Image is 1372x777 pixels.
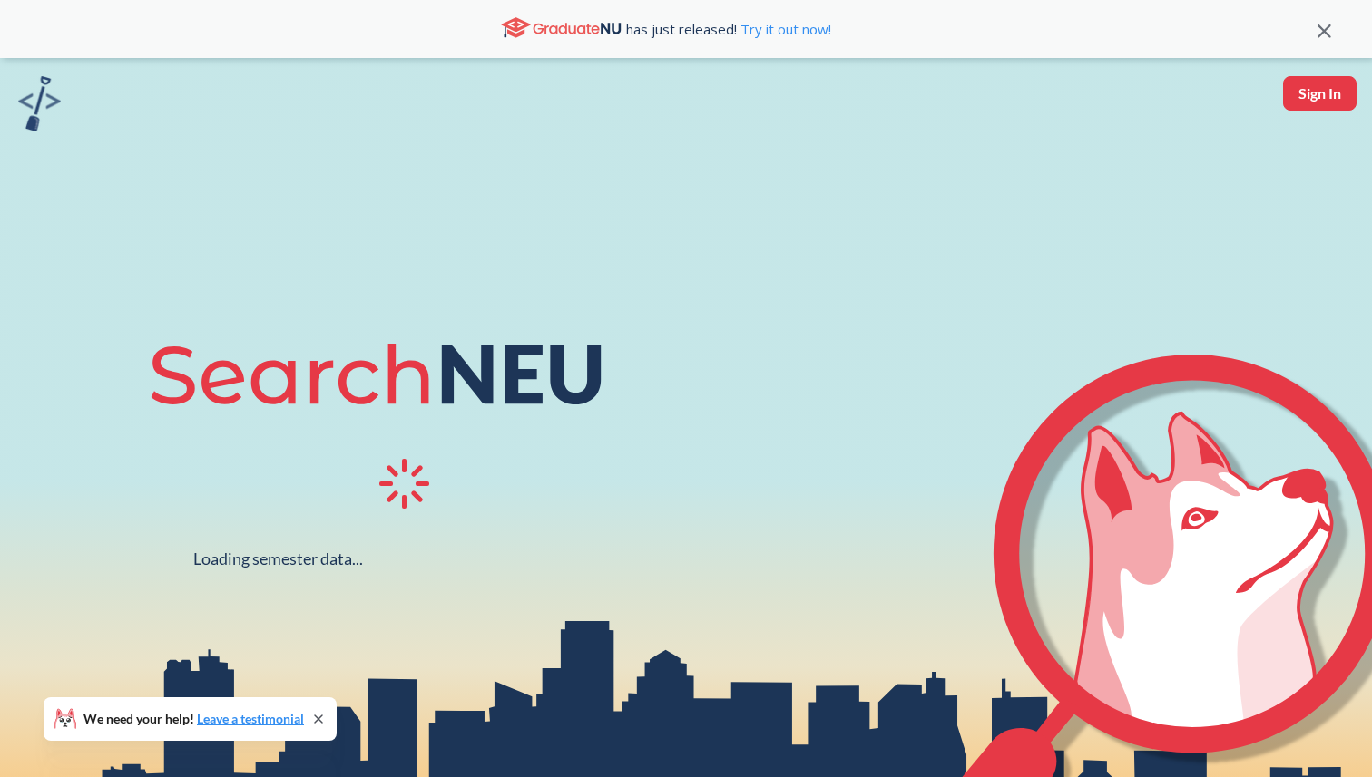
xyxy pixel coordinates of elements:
[197,711,304,726] a: Leave a testimonial
[18,76,61,137] a: sandbox logo
[193,549,363,569] div: Loading semester data...
[83,713,304,725] span: We need your help!
[1283,76,1357,111] button: Sign In
[626,19,831,39] span: has just released!
[18,76,61,131] img: sandbox logo
[737,20,831,38] a: Try it out now!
